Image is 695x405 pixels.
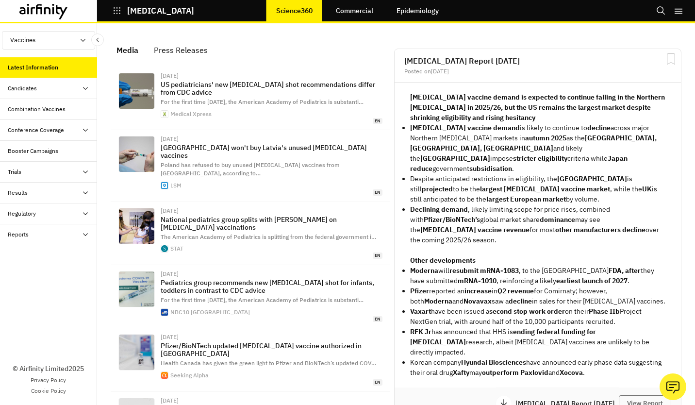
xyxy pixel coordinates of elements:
[161,233,376,240] span: The American Academy of Pediatrics is splitting from the federal government i …
[410,204,665,245] p: , likely limiting scope for price rises, combined with global market share may see the for most o...
[119,208,154,244] img: GettyImages-1236330702-1024x576.jpg
[8,105,66,114] div: Combination Vaccines
[410,327,431,336] strong: RFK Jr
[458,276,496,285] strong: mRNA-1010
[161,73,382,79] div: [DATE]
[31,387,66,395] a: Cookie Policy
[161,111,168,118] img: web-app-manifest-512x512.png
[161,372,168,379] img: favicon-192x192.png
[170,372,209,378] div: Seeking Alpha
[489,307,565,316] strong: second stop work order
[453,368,469,377] strong: Xafty
[422,185,453,193] strong: projected
[373,316,382,322] span: en
[161,136,382,142] div: [DATE]
[119,73,154,109] img: us-pediatricians-new-c.jpg
[410,306,665,327] p: have been issued a on their Project NextGen trial, with around half of the 10,000 participants re...
[410,123,665,174] li: is likely to continue to across major Northern [MEDICAL_DATA] markets in as the and likely the im...
[111,265,390,328] a: [DATE]Pediatrics group recommends new [MEDICAL_DATA] shot for infants, toddlers in contrast to CD...
[410,205,468,214] strong: Declining demand
[587,123,611,132] strong: decline
[525,134,566,142] strong: autumn 2025
[480,185,610,193] strong: largest [MEDICAL_DATA] vaccine market
[540,215,575,224] strong: dominance
[410,93,665,122] strong: [MEDICAL_DATA] vaccine demand is expected to continue falling in the Northern [MEDICAL_DATA] in 2...
[660,373,686,400] button: Ask our analysts
[373,118,382,124] span: en
[111,130,390,202] a: [DATE][GEOGRAPHIC_DATA] won't buy Latvia's unused [MEDICAL_DATA] vaccinesPoland has refused to bu...
[13,364,84,374] p: © Airfinity Limited 2025
[420,225,530,234] strong: [MEDICAL_DATA] vaccine revenue
[410,327,665,357] p: has announced that HHS is research, albeit [MEDICAL_DATA] vaccines are unlikely to be directly im...
[482,368,548,377] strong: outperform Paxlovid
[574,225,645,234] strong: manufacturers decline
[113,2,194,19] button: [MEDICAL_DATA]
[486,195,566,203] strong: largest European market
[8,126,64,135] div: Conference Coverage
[276,7,313,15] p: Science360
[170,246,183,252] div: STAT
[161,271,382,277] div: [DATE]
[116,43,138,57] div: Media
[161,309,168,316] img: cropped-NBC_Boston-4.png
[665,53,677,65] svg: Bookmark Report
[642,185,652,193] strong: UK
[589,307,620,316] strong: Phase IIb
[161,296,364,304] span: For the first time [DATE], the American Academy of Pediatrics is substanti …
[119,136,154,172] img: fp0z.jpg
[424,215,480,224] strong: Pfizer/BioNTech’s
[609,266,641,275] strong: FDA, after
[8,230,29,239] div: Reports
[119,271,154,307] img: GettyImages-2217714992-e1753298483237.jpg
[111,67,390,130] a: [DATE]US pediatricians' new [MEDICAL_DATA] shot recommendations differ from CDC adviceFor the fir...
[557,174,627,183] strong: [GEOGRAPHIC_DATA]
[170,183,182,188] div: LSM
[8,147,58,155] div: Booster Campaigns
[410,286,665,306] p: reported an in for Comirnaty; however, both and saw a in sales for their [MEDICAL_DATA] vaccines.
[410,174,665,204] p: Despite anticipated restrictions in eligibility, the is still to be the , while the is still anti...
[8,168,21,176] div: Trials
[111,202,390,265] a: [DATE]National pediatrics group splits with [PERSON_NAME] on [MEDICAL_DATA] vaccinationsThe Ameri...
[161,216,382,231] p: National pediatrics group splits with [PERSON_NAME] on [MEDICAL_DATA] vaccinations
[31,376,66,385] a: Privacy Policy
[161,342,382,357] p: Pfizer/BioNTech updated [MEDICAL_DATA] vaccine authorized in [GEOGRAPHIC_DATA]
[420,154,490,163] strong: [GEOGRAPHIC_DATA]
[8,209,36,218] div: Regulatory
[410,266,438,275] strong: Moderna
[161,81,382,96] p: US pediatricians' new [MEDICAL_DATA] shot recommendations differ from CDC advice
[2,31,95,50] button: Vaccines
[656,2,666,19] button: Search
[170,309,250,315] div: NBC10 [GEOGRAPHIC_DATA]
[410,256,476,265] strong: Other developments
[8,63,58,72] div: Latest Information
[556,276,628,285] strong: earliest launch of 2027
[513,154,567,163] strong: stricter eligibility
[410,357,665,378] p: Korean company have announced early phase data suggesting their oral drug may and .
[373,189,382,196] span: en
[404,57,671,65] h2: [MEDICAL_DATA] Report [DATE]
[373,253,382,259] span: en
[424,297,452,305] strong: Moderna
[373,379,382,386] span: en
[161,98,364,105] span: For the first time [DATE], the American Academy of Pediatrics is substanti …
[91,34,104,46] button: Close Sidebar
[410,307,431,316] strong: Vaxart
[127,6,194,15] p: [MEDICAL_DATA]
[8,84,37,93] div: Candidates
[469,164,512,173] strong: subsidisation
[170,111,212,117] div: Medical Xpress
[161,161,340,177] span: Poland has refused to buy unused [MEDICAL_DATA] vaccines from [GEOGRAPHIC_DATA], according to …
[161,279,382,294] p: Pediatrics group recommends new [MEDICAL_DATA] shot for infants, toddlers in contrast to CDC advice
[555,225,572,234] strong: other
[461,358,526,367] strong: Hyundai Biosciences
[111,328,390,391] a: [DATE]Pfizer/BioNTech updated [MEDICAL_DATA] vaccine authorized in [GEOGRAPHIC_DATA]Health Canada...
[161,144,382,159] p: [GEOGRAPHIC_DATA] won't buy Latvia's unused [MEDICAL_DATA] vaccines
[404,68,671,74] div: Posted on [DATE]
[161,398,382,404] div: [DATE]
[161,334,382,340] div: [DATE]
[8,188,28,197] div: Results
[410,287,429,295] strong: Pfizer
[509,297,532,305] strong: decline
[449,266,519,275] strong: resubmit mRNA-1083
[161,359,376,367] span: Health Canada has given the green light to Pfizer and BioNTech’s updated COV …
